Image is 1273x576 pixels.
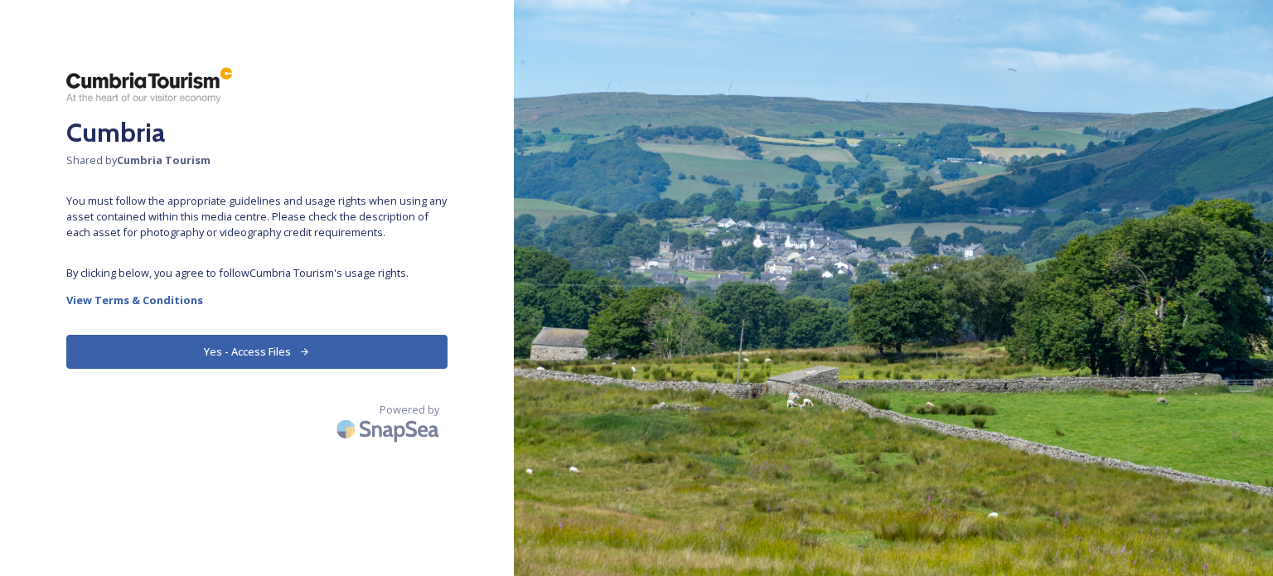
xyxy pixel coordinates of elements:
span: Powered by [380,402,439,418]
img: SnapSea Logo [332,409,448,448]
img: ct_logo.png [66,66,232,104]
span: By clicking below, you agree to follow Cumbria Tourism 's usage rights. [66,265,448,281]
strong: Cumbria Tourism [117,152,211,167]
a: View Terms & Conditions [66,290,448,310]
span: Shared by [66,152,448,168]
span: You must follow the appropriate guidelines and usage rights when using any asset contained within... [66,193,448,241]
strong: View Terms & Conditions [66,293,203,307]
button: Yes - Access Files [66,335,448,369]
h2: Cumbria [66,113,448,152]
